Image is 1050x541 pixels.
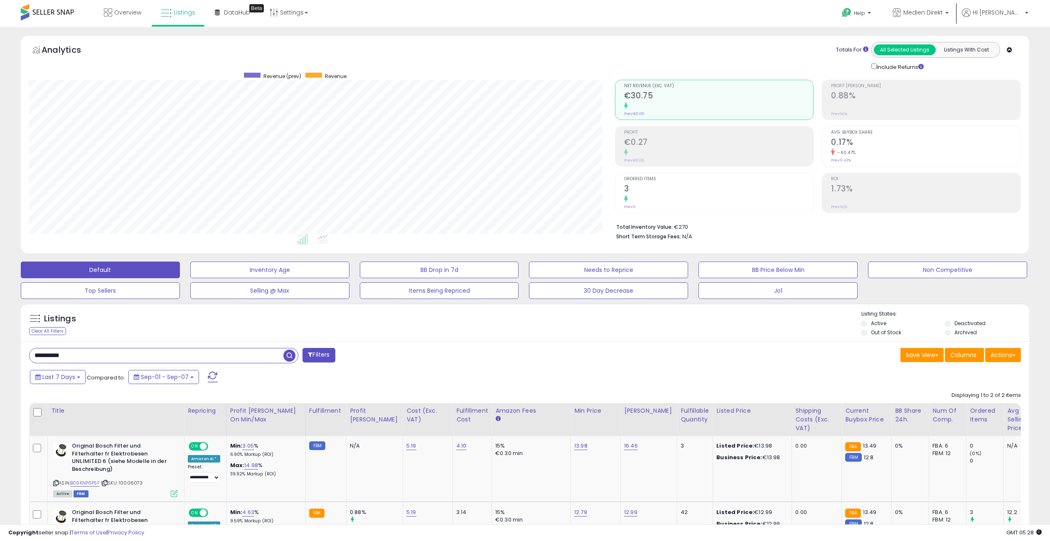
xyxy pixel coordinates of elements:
[865,62,934,71] div: Include Returns
[854,10,865,17] span: Help
[970,457,1003,465] div: 0
[845,453,861,462] small: FBM
[495,415,500,423] small: Amazon Fees.
[309,509,325,518] small: FBA
[624,84,814,88] span: Net Revenue (Exc. VAT)
[954,329,977,336] label: Archived
[114,8,141,17] span: Overview
[845,509,861,518] small: FBA
[249,4,264,12] div: Tooltip anchor
[456,406,488,424] div: Fulfillment Cost
[101,480,143,486] span: | SKU: 10006073
[226,403,305,436] th: The percentage added to the cost of goods (COGS) that forms the calculator for Min & Max prices.
[698,282,858,299] button: Jo1
[230,442,299,458] div: %
[962,8,1028,27] a: Hi [PERSON_NAME]
[42,373,75,381] span: Last 7 Days
[190,282,349,299] button: Selling @ Max
[350,442,396,450] div: N/A
[935,44,997,55] button: Listings With Cost
[795,442,835,450] div: 0.00
[795,406,838,433] div: Shipping Costs (Exc. VAT)
[230,442,243,450] b: Min:
[624,406,674,415] div: [PERSON_NAME]
[895,406,925,424] div: BB Share 24h.
[53,442,178,496] div: ASIN:
[108,529,144,536] a: Privacy Policy
[681,442,706,450] div: 3
[53,509,70,525] img: 31cbqmyvu7L._SL40_.jpg
[190,262,349,278] button: Inventory Age
[1007,442,1035,450] div: N/A
[932,406,963,424] div: Num of Comp.
[495,406,567,415] div: Amazon Fees
[574,406,617,415] div: Min Price
[71,529,106,536] a: Terms of Use
[406,406,449,424] div: Cost (Exc. VAT)
[624,177,814,181] span: Ordered Items
[932,516,960,524] div: FBM: 12
[189,443,200,450] span: ON
[950,351,976,359] span: Columns
[624,508,637,517] a: 12.99
[932,442,960,450] div: FBA: 6
[188,464,220,483] div: Preset:
[624,91,814,102] h2: €30.75
[831,111,847,116] small: Prev: N/A
[624,442,638,450] a: 16.46
[845,406,888,424] div: Current Buybox Price
[574,508,587,517] a: 12.79
[360,282,519,299] button: Items Being Repriced
[30,370,86,384] button: Last 7 Days
[230,461,245,469] b: Max:
[795,509,835,516] div: 0.00
[973,8,1023,17] span: Hi [PERSON_NAME]
[716,442,785,450] div: €13.98
[970,442,1003,450] div: 0
[954,320,986,327] label: Deactivated
[871,329,901,336] label: Out of Stock
[360,262,519,278] button: BB Drop in 7d
[716,509,785,516] div: €12.99
[230,508,243,516] b: Min:
[302,348,335,362] button: Filters
[207,509,220,517] span: OFF
[985,348,1021,362] button: Actions
[831,137,1020,149] h2: 0.17%
[42,44,97,58] h5: Analytics
[900,348,944,362] button: Save View
[624,184,814,195] h2: 3
[188,406,223,415] div: Repricing
[574,442,588,450] a: 13.98
[871,320,886,327] label: Active
[831,130,1020,135] span: Avg. Buybox Share
[716,453,762,461] b: Business Price:
[456,442,467,450] a: 4.10
[864,453,874,461] span: 12.8
[836,46,868,54] div: Totals For
[861,310,1029,318] p: Listing States:
[529,282,688,299] button: 30 Day Decrease
[53,442,70,459] img: 31cbqmyvu7L._SL40_.jpg
[51,406,181,415] div: Title
[831,91,1020,102] h2: 0.88%
[616,233,681,240] b: Short Term Storage Fees:
[841,7,852,18] i: Get Help
[74,490,89,497] span: FBM
[895,509,922,516] div: 0%
[188,455,220,463] div: Amazon AI *
[868,262,1027,278] button: Non Competitive
[970,450,981,457] small: (0%)
[874,44,936,55] button: All Selected Listings
[406,442,416,450] a: 5.19
[1007,406,1038,433] div: Avg Selling Price
[831,204,847,209] small: Prev: N/A
[456,509,485,516] div: 3.14
[230,471,299,477] p: 39.92% Markup (ROI)
[616,221,1015,231] li: €270
[616,223,673,230] b: Total Inventory Value:
[970,509,1003,516] div: 3
[309,406,343,415] div: Fulfillment
[932,450,960,457] div: FBM: 12
[325,73,347,80] span: Revenue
